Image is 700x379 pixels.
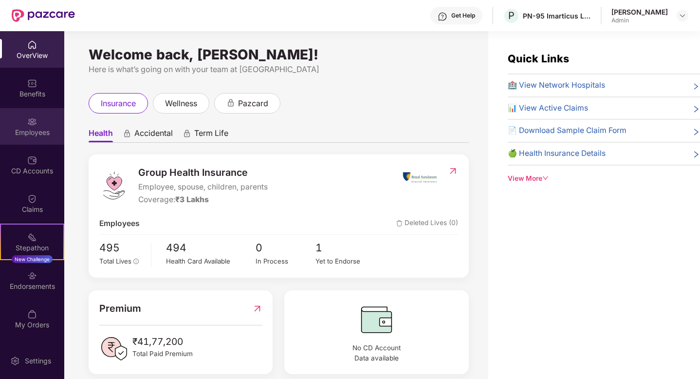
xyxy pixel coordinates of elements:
span: Quick Links [508,52,569,65]
span: right [692,81,700,92]
div: animation [183,129,191,138]
span: Deleted Lives (0) [396,218,458,230]
span: Total Lives [99,257,131,265]
img: svg+xml;base64,PHN2ZyBpZD0iTXlfT3JkZXJzIiBkYXRhLW5hbWU9Ik15IE9yZGVycyIgeG1sbnM9Imh0dHA6Ly93d3cudz... [27,309,37,319]
span: 494 [166,240,256,256]
div: animation [226,98,235,107]
div: Welcome back, [PERSON_NAME]! [89,51,469,58]
img: New Pazcare Logo [12,9,75,22]
span: 1 [315,240,375,256]
img: svg+xml;base64,PHN2ZyBpZD0iSGVscC0zMngzMiIgeG1sbnM9Imh0dHA6Ly93d3cudzMub3JnLzIwMDAvc3ZnIiB3aWR0aD... [438,12,447,21]
span: Total Paid Premium [132,349,193,359]
span: info-circle [133,259,139,265]
span: Term Life [194,128,228,142]
img: svg+xml;base64,PHN2ZyBpZD0iU2V0dGluZy0yMHgyMCIgeG1sbnM9Imh0dHA6Ly93d3cudzMub3JnLzIwMDAvc3ZnIiB3aW... [10,356,20,366]
img: svg+xml;base64,PHN2ZyBpZD0iQ2xhaW0iIHhtbG5zPSJodHRwOi8vd3d3LnczLm9yZy8yMDAwL3N2ZyIgd2lkdGg9IjIwIi... [27,194,37,204]
span: 🏥 View Network Hospitals [508,79,605,92]
img: CDBalanceIcon [295,301,458,338]
span: Accidental [134,128,173,142]
span: 📊 View Active Claims [508,102,588,114]
div: animation [123,129,131,138]
span: P [508,10,515,21]
img: svg+xml;base64,PHN2ZyBpZD0iRHJvcGRvd24tMzJ4MzIiIHhtbG5zPSJodHRwOi8vd3d3LnczLm9yZy8yMDAwL3N2ZyIgd2... [679,12,686,19]
span: Health [89,128,113,142]
img: RedirectIcon [448,166,458,176]
span: right [692,104,700,114]
img: svg+xml;base64,PHN2ZyBpZD0iQ0RfQWNjb3VudHMiIGRhdGEtbmFtZT0iQ0QgQWNjb3VudHMiIHhtbG5zPSJodHRwOi8vd3... [27,155,37,165]
img: svg+xml;base64,PHN2ZyBpZD0iQmVuZWZpdHMiIHhtbG5zPSJodHRwOi8vd3d3LnczLm9yZy8yMDAwL3N2ZyIgd2lkdGg9Ij... [27,78,37,88]
img: RedirectIcon [252,301,262,316]
div: PN-95 Imarticus Learning Private Limited [523,11,591,20]
span: ₹3 Lakhs [175,195,209,204]
span: Employee, spouse, children, parents [138,181,268,193]
div: Get Help [451,12,475,19]
img: deleteIcon [396,220,403,227]
img: insurerIcon [402,165,438,189]
span: pazcard [238,97,268,110]
span: insurance [101,97,136,110]
span: No CD Account Data available [295,343,458,364]
img: svg+xml;base64,PHN2ZyBpZD0iSG9tZSIgeG1sbnM9Imh0dHA6Ly93d3cudzMub3JnLzIwMDAvc3ZnIiB3aWR0aD0iMjAiIG... [27,40,37,50]
span: wellness [165,97,197,110]
span: right [692,150,700,160]
span: Employees [99,218,140,230]
div: [PERSON_NAME] [611,7,668,17]
div: Here is what’s going on with your team at [GEOGRAPHIC_DATA] [89,63,469,76]
div: Stepathon [1,243,63,253]
span: Group Health Insurance [138,165,268,180]
div: View More [508,173,700,184]
span: 📄 Download Sample Claim Form [508,125,626,137]
img: svg+xml;base64,PHN2ZyBpZD0iRW1wbG95ZWVzIiB4bWxucz0iaHR0cDovL3d3dy53My5vcmcvMjAwMC9zdmciIHdpZHRoPS... [27,117,37,127]
div: Coverage: [138,194,268,206]
img: PaidPremiumIcon [99,334,129,363]
img: logo [99,171,129,200]
div: Yet to Endorse [315,256,375,266]
span: right [692,127,700,137]
span: 🍏 Health Insurance Details [508,148,606,160]
div: New Challenge [12,255,53,263]
div: Health Card Available [166,256,256,266]
img: svg+xml;base64,PHN2ZyBpZD0iRW5kb3JzZW1lbnRzIiB4bWxucz0iaHR0cDovL3d3dy53My5vcmcvMjAwMC9zdmciIHdpZH... [27,271,37,281]
span: 0 [256,240,315,256]
div: In Process [256,256,315,266]
span: down [542,175,549,182]
div: Settings [22,356,54,366]
img: svg+xml;base64,PHN2ZyB4bWxucz0iaHR0cDovL3d3dy53My5vcmcvMjAwMC9zdmciIHdpZHRoPSIyMSIgaGVpZ2h0PSIyMC... [27,232,37,242]
span: ₹41,77,200 [132,334,193,349]
div: Admin [611,17,668,24]
span: Premium [99,301,141,316]
span: 495 [99,240,144,256]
